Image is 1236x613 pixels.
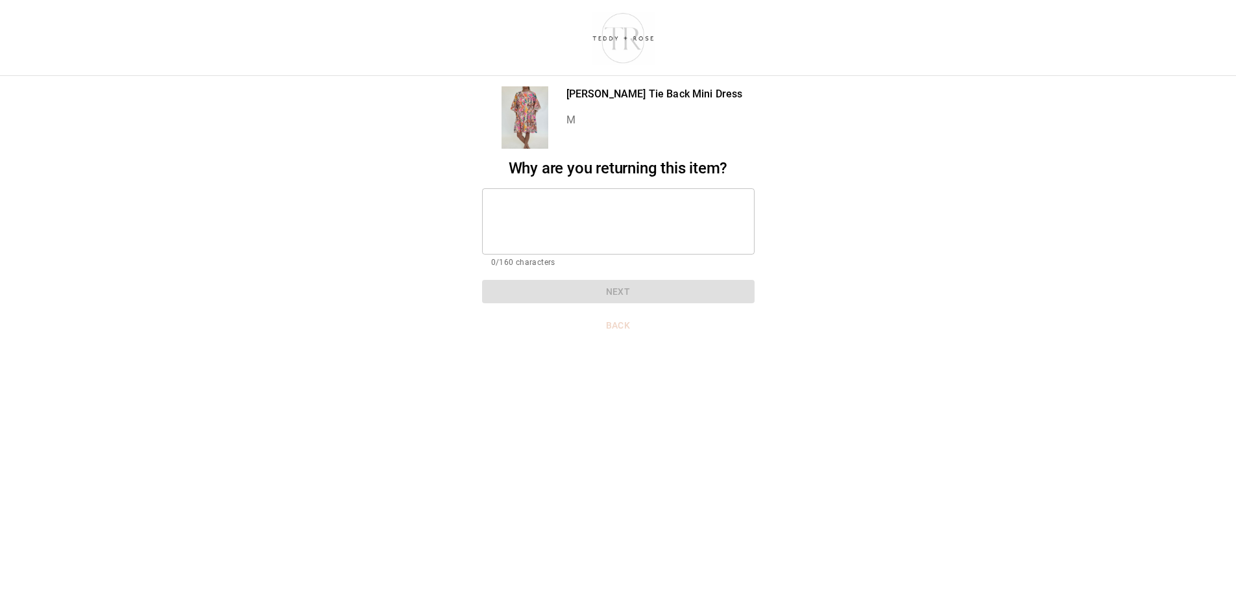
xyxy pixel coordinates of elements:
img: shop-teddyrose.myshopify.com-d93983e8-e25b-478f-b32e-9430bef33fdd [587,10,660,66]
p: M [566,112,743,128]
h2: Why are you returning this item? [482,159,755,178]
p: 0/160 characters [491,256,745,269]
button: Back [482,314,755,338]
p: [PERSON_NAME] Tie Back Mini Dress [566,86,743,102]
